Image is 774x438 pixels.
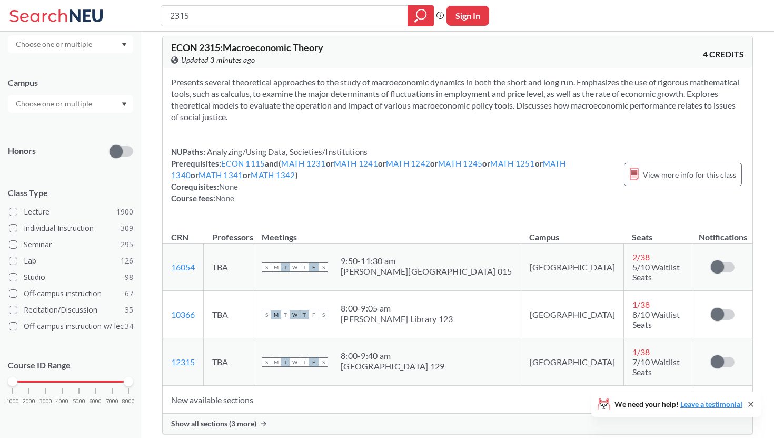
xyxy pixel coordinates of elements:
label: Off-campus instruction w/ lec [9,319,133,333]
span: M [271,310,281,319]
div: 9:50 - 11:30 am [341,256,512,266]
div: [PERSON_NAME] Library 123 [341,314,453,324]
span: Analyzing/Using Data, Societies/Institutions [205,147,368,157]
th: Meetings [253,221,521,244]
span: 309 [121,222,133,234]
a: MATH 1251 [490,159,534,168]
span: 7/10 Waitlist Seats [632,357,680,377]
a: MATH 1241 [334,159,378,168]
span: S [262,310,271,319]
label: Seminar [9,238,133,251]
span: Class Type [8,187,133,199]
span: 4000 [56,398,68,404]
div: magnifying glass [408,5,434,26]
span: 295 [121,239,133,250]
span: 6000 [89,398,102,404]
div: Dropdown arrow [8,35,133,53]
td: TBA [204,291,253,338]
span: F [309,262,319,272]
span: T [281,262,290,272]
span: 35 [125,304,133,316]
a: 16054 [171,262,195,272]
td: TBA [204,244,253,291]
span: 34 [125,320,133,332]
span: 2 / 38 [632,252,650,262]
span: 8000 [122,398,135,404]
span: S [319,357,328,367]
input: Choose one or multiple [11,98,99,110]
label: Off-campus instruction [9,287,133,300]
a: 12315 [171,357,195,367]
button: Sign In [446,6,489,26]
th: Professors [204,221,253,244]
span: None [215,193,234,203]
td: [GEOGRAPHIC_DATA] [521,338,623,386]
a: MATH 1342 [251,170,295,180]
div: Dropdown arrow [8,95,133,113]
span: S [319,310,328,319]
span: F [309,310,319,319]
span: None [219,182,238,191]
a: MATH 1341 [199,170,243,180]
span: 1 / 38 [632,299,650,309]
label: Recitation/Discussion [9,303,133,317]
th: Campus [521,221,623,244]
p: Honors [8,145,36,157]
span: Updated 3 minutes ago [181,54,255,66]
div: 8:00 - 9:05 am [341,303,453,314]
a: MATH 1231 [281,159,325,168]
div: Show all sections (3 more) [163,414,752,434]
span: T [281,357,290,367]
svg: magnifying glass [414,8,427,23]
span: 4 CREDITS [703,48,744,60]
section: Presents several theoretical approaches to the study of macroeconomic dynamics in both the short ... [171,76,744,123]
span: 1 / 38 [632,347,650,357]
span: View more info for this class [643,168,736,181]
svg: Dropdown arrow [122,102,127,106]
span: 5/10 Waitlist Seats [632,262,680,282]
span: W [290,310,300,319]
span: 8/10 Waitlist Seats [632,309,680,329]
span: T [300,357,309,367]
p: Course ID Range [8,359,133,372]
svg: Dropdown arrow [122,43,127,47]
input: Class, professor, course number, "phrase" [169,7,400,25]
span: 1900 [116,206,133,218]
span: 67 [125,288,133,299]
span: W [290,262,300,272]
td: [GEOGRAPHIC_DATA] [521,291,623,338]
span: 7000 [106,398,118,404]
a: MATH 1245 [438,159,482,168]
div: [PERSON_NAME][GEOGRAPHIC_DATA] 015 [341,266,512,277]
label: Lab [9,254,133,268]
span: T [300,262,309,272]
a: 10366 [171,309,195,319]
label: Individual Instruction [9,221,133,235]
span: 2000 [23,398,35,404]
span: We need your help! [614,401,742,408]
span: S [319,262,328,272]
span: 1000 [6,398,19,404]
div: Campus [8,77,133,89]
span: 98 [125,271,133,283]
input: Choose one or multiple [11,38,99,51]
th: Notifications [693,221,752,244]
a: Leave a testimonial [680,400,742,408]
span: M [271,262,281,272]
span: ECON 2315 : Macroeconomic Theory [171,42,323,53]
span: W [290,357,300,367]
span: 3000 [39,398,52,404]
span: M [271,357,281,367]
a: MATH 1242 [386,159,430,168]
div: NUPaths: Prerequisites: and ( or or or or or or or ) Corequisites: Course fees: [171,146,613,204]
span: 126 [121,255,133,267]
span: F [309,357,319,367]
td: TBA [204,338,253,386]
label: Lecture [9,205,133,219]
div: CRN [171,231,188,243]
span: T [300,310,309,319]
div: 8:00 - 9:40 am [341,351,444,361]
th: Seats [623,221,693,244]
span: T [281,310,290,319]
span: Show all sections (3 more) [171,419,256,429]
